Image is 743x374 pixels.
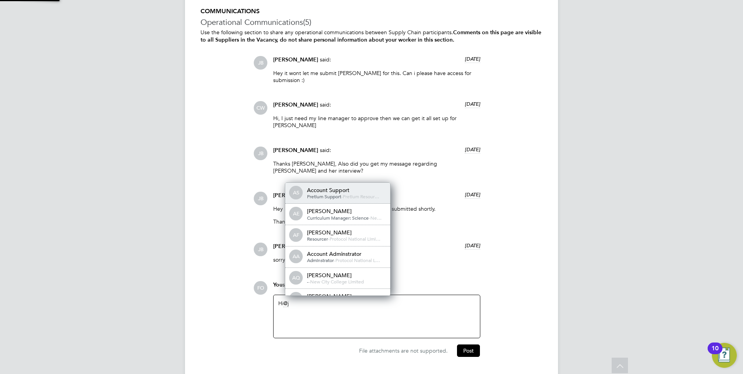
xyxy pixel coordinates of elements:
[359,347,448,354] span: File attachments are not supported.
[320,56,331,63] span: said:
[320,101,331,108] span: said:
[328,236,330,242] span: -
[290,229,302,241] span: AF
[465,146,480,153] span: [DATE]
[273,192,318,199] span: [PERSON_NAME]
[307,229,385,236] div: [PERSON_NAME]
[254,147,267,160] span: JB
[201,7,542,16] h5: COMMUNICATIONS
[307,208,385,215] div: [PERSON_NAME]
[290,250,302,263] span: AA
[330,236,380,242] span: Protocol National Limi…
[307,278,309,285] span: -
[273,160,480,174] p: Thanks [PERSON_NAME], Also did you get my message regarding [PERSON_NAME] and her interview?
[201,17,542,27] h3: Operational Communications
[273,243,318,250] span: [PERSON_NAME]
[273,218,480,225] p: Thanks JB
[334,257,335,263] span: -
[465,101,480,107] span: [DATE]
[310,278,364,285] span: New City College Limited
[343,193,379,199] span: Pretium Resour…
[712,343,737,368] button: Open Resource Center, 10 new notifications
[465,242,480,249] span: [DATE]
[465,191,480,198] span: [DATE]
[273,70,480,84] p: Hey it wont let me submit [PERSON_NAME] for this. Can i please have access for submission :)
[369,215,370,221] span: -
[278,300,475,333] div: Hi
[335,257,380,263] span: Protocol National L…
[254,281,267,295] span: FO
[307,250,385,257] div: Account Adminstrator
[273,205,480,212] p: Hey She is keen to extend and will have vetting submitted shortly.
[201,29,541,43] b: Comments on this page are visible to all Suppliers in the Vacancy, do not share personal informat...
[290,187,302,199] span: AS
[290,272,302,284] span: AQ
[307,193,341,199] span: Pretium Support
[273,281,480,295] div: say:
[273,256,480,263] p: sorry take on an additional end date.
[307,215,369,221] span: Curriculum Manager: Science
[254,192,267,205] span: JB
[290,293,302,305] span: AB
[309,278,310,285] span: -
[273,281,283,288] span: You
[254,56,267,70] span: JB
[303,17,311,27] span: (5)
[307,257,334,263] span: Adminstrator
[307,293,385,300] div: [PERSON_NAME]
[273,56,318,63] span: [PERSON_NAME]
[254,101,267,115] span: CW
[320,147,331,154] span: said:
[283,300,289,307] span: j
[273,101,318,108] span: [PERSON_NAME]
[341,193,343,199] span: -
[201,29,542,44] p: Use the following section to share any operational communications between Supply Chain participants.
[307,187,385,194] div: Account Support
[307,272,385,279] div: [PERSON_NAME]
[273,147,318,154] span: [PERSON_NAME]
[307,236,328,242] span: Resourcer
[290,208,302,220] span: AE
[254,243,267,256] span: JB
[465,56,480,62] span: [DATE]
[712,348,719,358] div: 10
[457,344,480,357] button: Post
[273,115,480,129] p: Hi, I just need my line manager to approve then we can get it all set up for [PERSON_NAME]
[370,215,382,221] span: Ne…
